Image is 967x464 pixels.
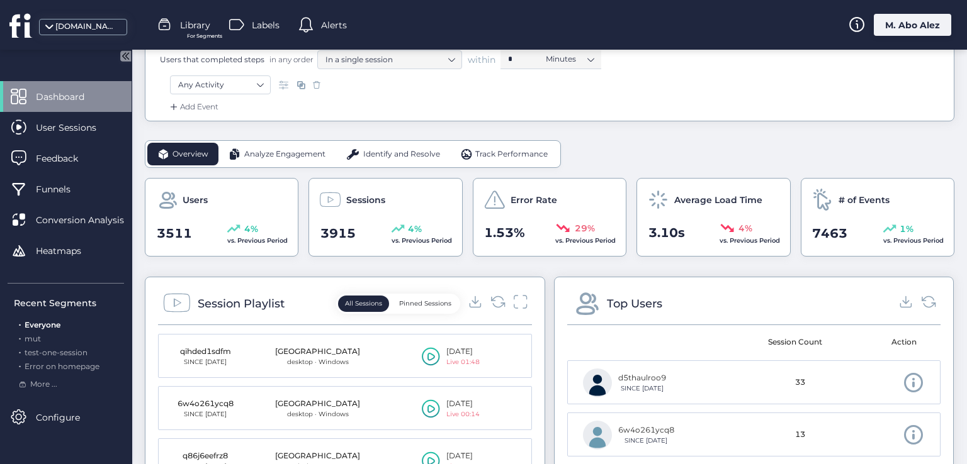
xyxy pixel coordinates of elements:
div: Recent Segments [14,296,124,310]
span: User Sessions [36,121,115,135]
span: Dashboard [36,90,103,104]
span: test-one-session [25,348,88,357]
span: mut [25,334,41,343]
div: Live 00:14 [446,409,480,419]
span: Labels [252,18,280,32]
div: [DATE] [446,398,480,410]
span: . [19,345,21,357]
nz-select-item: In a single session [325,50,454,69]
div: M. Abo Alez [874,14,951,36]
div: SINCE [DATE] [174,357,237,367]
div: Session Playlist [198,295,285,312]
span: Overview [172,148,208,160]
div: desktop · Windows [275,357,360,367]
span: 1.53% [484,223,525,243]
div: qihded1sdfm [174,346,237,358]
span: For Segments [187,32,222,40]
span: Identify and Resolve [363,148,440,160]
span: 3915 [320,224,356,243]
span: Average Load Time [674,193,762,207]
div: [GEOGRAPHIC_DATA] [275,450,360,462]
div: [DOMAIN_NAME] [55,21,118,33]
span: 13 [795,429,805,441]
span: Error on homepage [25,362,99,371]
div: 6w4o261ycq8 [174,398,237,410]
span: Users that completed steps [160,54,264,65]
span: 4% [738,221,752,235]
div: q86j6eefrz8 [174,450,237,462]
span: vs. Previous Period [555,236,616,245]
nz-select-item: Any Activity [178,75,263,94]
div: [GEOGRAPHIC_DATA] [275,346,360,358]
span: vs. Previous Period [392,236,452,245]
span: . [19,359,21,371]
span: 29% [575,221,595,235]
span: 1% [900,222,913,236]
span: 4% [408,222,422,236]
span: Users [183,193,208,207]
span: in any order [267,54,314,65]
span: vs. Previous Period [883,236,944,245]
div: Live 01:48 [446,357,480,367]
span: 7463 [812,224,847,243]
span: . [19,331,21,343]
span: # of Events [839,193,890,207]
span: Sessions [346,193,385,207]
span: vs. Previous Period [227,236,288,245]
mat-header-cell: Action [840,325,932,360]
div: Add Event [167,101,218,113]
nz-select-item: Minutes [546,50,594,69]
span: 4% [244,222,258,236]
div: SINCE [DATE] [618,436,674,446]
span: 3.10s [648,223,685,243]
div: SINCE [DATE] [618,384,666,394]
span: Library [180,18,210,32]
span: Everyone [25,320,60,329]
span: Alerts [321,18,347,32]
span: . [19,318,21,329]
div: [DATE] [446,346,480,358]
button: All Sessions [338,296,389,312]
span: Track Performance [475,148,548,160]
div: d5thaulroo9 [618,372,666,384]
span: Funnels [36,182,89,196]
span: Configure [36,411,99,424]
span: Analyze Engagement [244,148,325,160]
span: vs. Previous Period [720,236,780,245]
span: Feedback [36,152,97,165]
div: SINCE [DATE] [174,409,237,419]
div: [DATE] [446,450,480,462]
div: 6w4o261ycq8 [618,424,674,436]
span: within [468,53,495,66]
div: desktop · Windows [275,409,360,419]
mat-header-cell: Session Count [749,325,840,360]
span: Error Rate [511,193,557,207]
span: More ... [30,378,57,390]
div: Top Users [607,295,662,312]
div: [GEOGRAPHIC_DATA] [275,398,360,410]
button: Pinned Sessions [392,296,458,312]
span: 33 [795,377,805,389]
span: Conversion Analysis [36,213,143,227]
span: Heatmaps [36,244,100,258]
span: 3511 [157,224,192,243]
